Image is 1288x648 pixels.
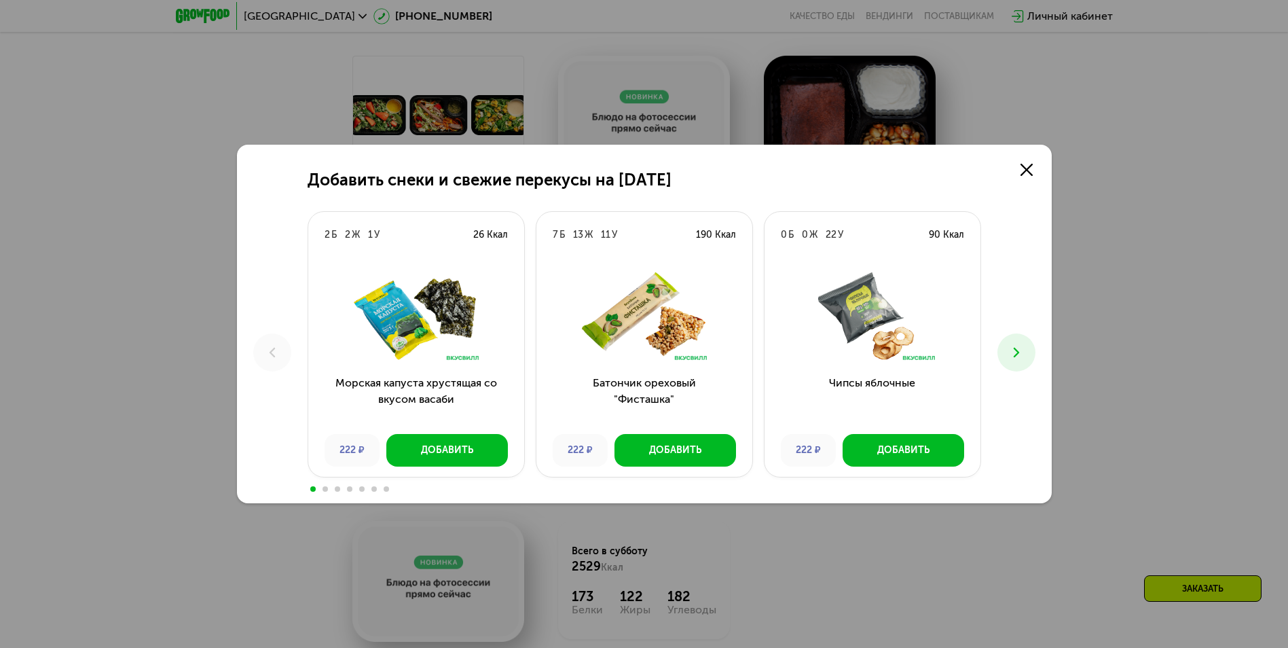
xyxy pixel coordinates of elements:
h3: Морская капуста хрустящая со вкусом васаби [308,375,524,424]
div: 90 Ккал [929,228,964,242]
img: Чипсы яблочные [775,269,970,364]
button: Добавить [614,434,736,467]
h2: Добавить снеки и свежие перекусы на [DATE] [308,170,671,190]
div: Б [331,228,337,242]
div: 7 [553,228,558,242]
div: 2 [345,228,350,242]
button: Добавить [843,434,964,467]
h3: Батончик ореховый "Фисташка" [536,375,752,424]
div: 22 [826,228,836,242]
div: 26 Ккал [473,228,508,242]
div: 222 ₽ [325,434,380,467]
h3: Чипсы яблочные [765,375,980,424]
div: Ж [585,228,593,242]
div: 0 [781,228,787,242]
div: Ж [352,228,360,242]
div: 13 [573,228,583,242]
div: Ж [809,228,817,242]
div: 190 Ккал [696,228,736,242]
div: Добавить [421,444,473,457]
div: У [838,228,843,242]
div: У [374,228,380,242]
button: Добавить [386,434,508,467]
div: 0 [802,228,808,242]
img: Батончик ореховый "Фисташка" [547,269,741,364]
img: Морская капуста хрустящая со вкусом васаби [319,269,513,364]
div: 2 [325,228,330,242]
div: Добавить [877,444,930,457]
div: 222 ₽ [781,434,836,467]
div: 222 ₽ [553,434,608,467]
div: Б [788,228,794,242]
div: Б [559,228,565,242]
div: Добавить [649,444,701,457]
div: 1 [368,228,373,242]
div: У [612,228,617,242]
div: 11 [601,228,610,242]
